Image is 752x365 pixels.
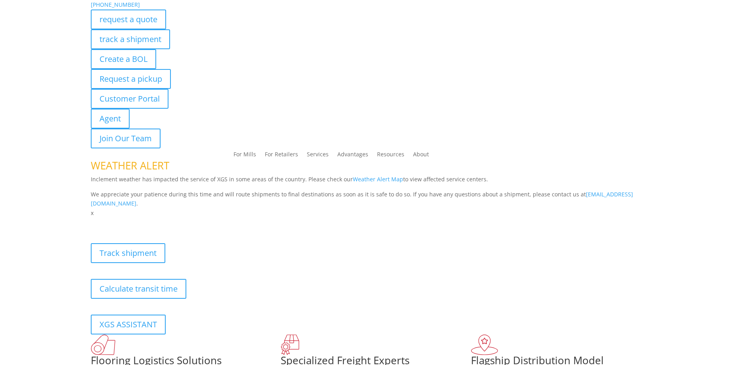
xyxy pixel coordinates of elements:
span: WEATHER ALERT [91,158,169,173]
a: Join Our Team [91,129,161,148]
a: [PHONE_NUMBER] [91,1,140,8]
a: Calculate transit time [91,279,186,299]
b: Visibility, transparency, and control for your entire supply chain. [91,219,268,227]
p: x [91,208,662,218]
a: Customer Portal [91,89,168,109]
a: For Mills [233,152,256,160]
p: We appreciate your patience during this time and will route shipments to final destinations as so... [91,190,662,209]
img: xgs-icon-focused-on-flooring-red [281,334,299,355]
p: Inclement weather has impacted the service of XGS in some areas of the country. Please check our ... [91,175,662,190]
a: Agent [91,109,130,129]
a: XGS ASSISTANT [91,315,166,334]
img: xgs-icon-total-supply-chain-intelligence-red [91,334,115,355]
a: Request a pickup [91,69,171,89]
img: xgs-icon-flagship-distribution-model-red [471,334,498,355]
a: Track shipment [91,243,165,263]
a: Weather Alert Map [353,175,403,183]
a: Create a BOL [91,49,156,69]
a: Services [307,152,329,160]
a: Resources [377,152,404,160]
a: track a shipment [91,29,170,49]
a: For Retailers [265,152,298,160]
a: request a quote [91,10,166,29]
a: Advantages [337,152,368,160]
a: About [413,152,429,160]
